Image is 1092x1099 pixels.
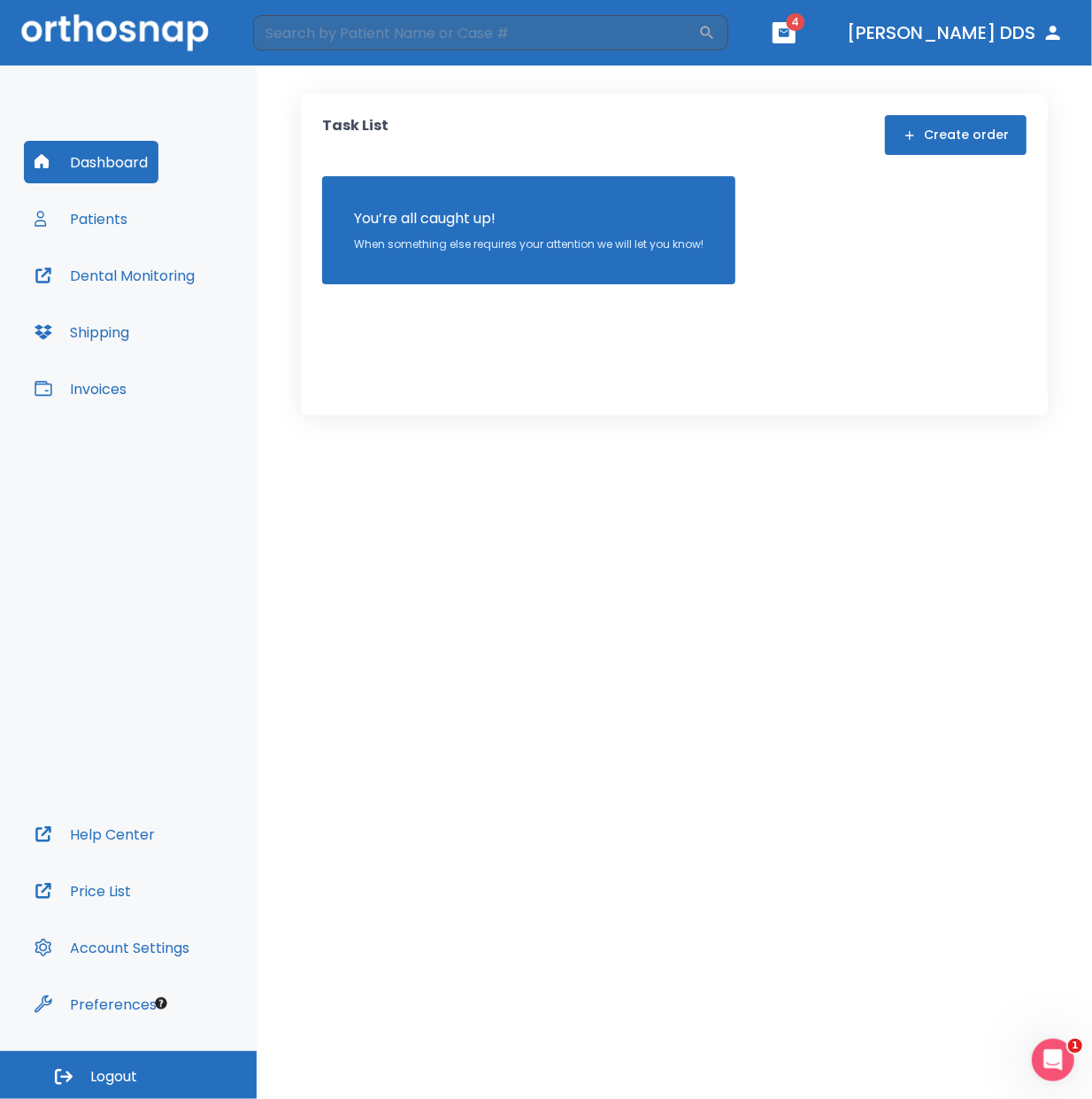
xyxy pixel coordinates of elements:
[24,141,158,183] button: Dashboard
[1068,1039,1082,1053] span: 1
[90,1067,137,1087] span: Logout
[354,208,704,229] p: You’re all caught up!
[253,15,698,50] input: Search by Patient Name or Case #
[21,14,209,50] img: Orthosnap
[24,813,165,855] button: Help Center
[840,17,1071,49] button: [PERSON_NAME] DDS
[24,983,167,1025] button: Preferences
[1032,1039,1074,1081] iframe: Intercom live chat
[24,254,205,297] button: Dental Monitoring
[24,368,137,410] button: Invoices
[885,115,1027,155] button: Create order
[153,995,169,1011] div: Tooltip anchor
[354,236,704,252] p: When something else requires your attention we will let you know!
[322,115,388,155] p: Task List
[787,13,805,31] span: 4
[24,197,138,240] button: Patients
[24,870,142,912] button: Price List
[24,926,200,969] button: Account Settings
[24,311,140,353] button: Shipping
